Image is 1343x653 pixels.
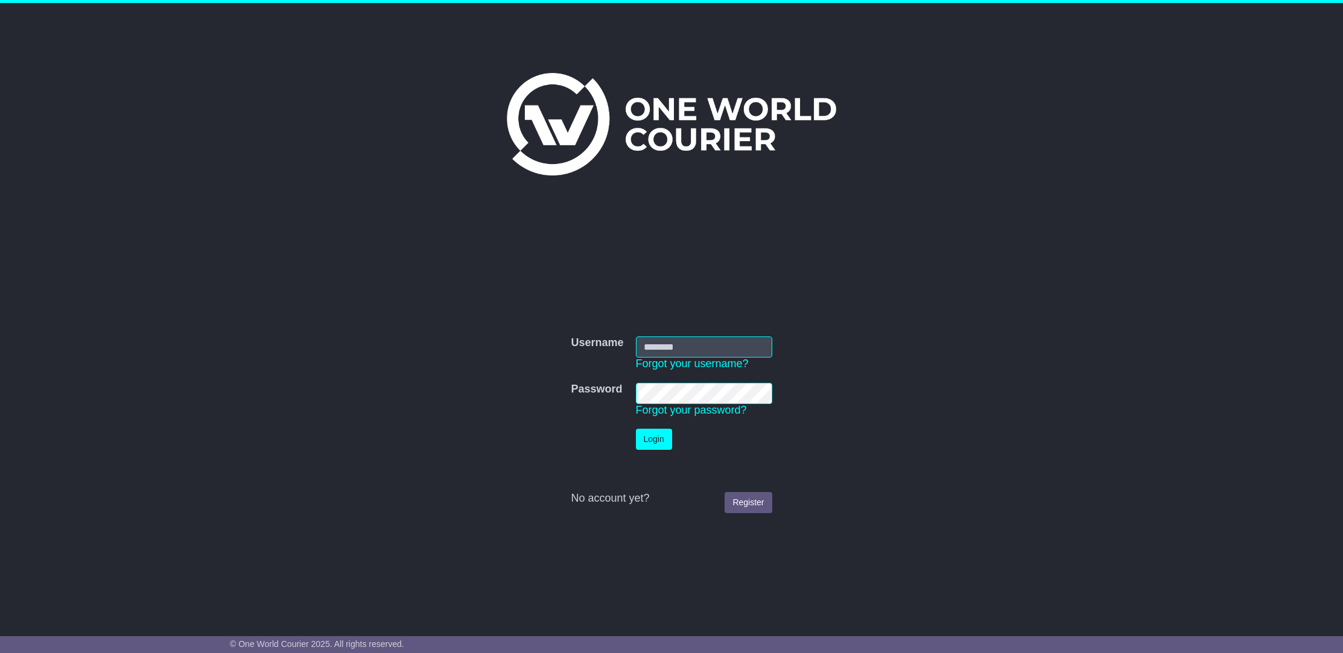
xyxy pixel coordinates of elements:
[636,358,749,370] a: Forgot your username?
[571,383,622,396] label: Password
[636,404,747,416] a: Forgot your password?
[507,73,836,175] img: One World
[230,639,404,649] span: © One World Courier 2025. All rights reserved.
[571,336,623,350] label: Username
[571,492,772,505] div: No account yet?
[636,429,672,450] button: Login
[725,492,772,513] a: Register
